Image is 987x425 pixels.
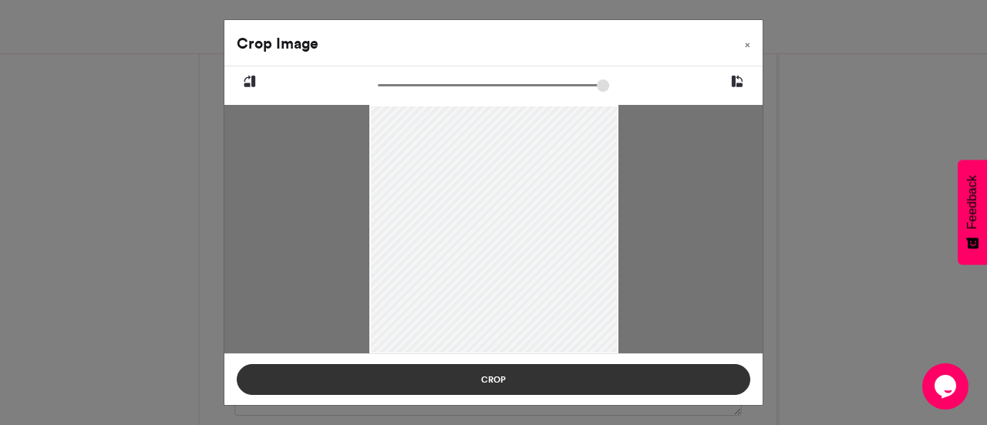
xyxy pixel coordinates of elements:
[965,175,979,229] span: Feedback
[922,363,972,410] iframe: chat widget
[733,20,763,63] button: Close
[745,40,750,49] span: ×
[237,364,750,395] button: Crop
[958,160,987,265] button: Feedback - Show survey
[237,32,318,55] h4: Crop Image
